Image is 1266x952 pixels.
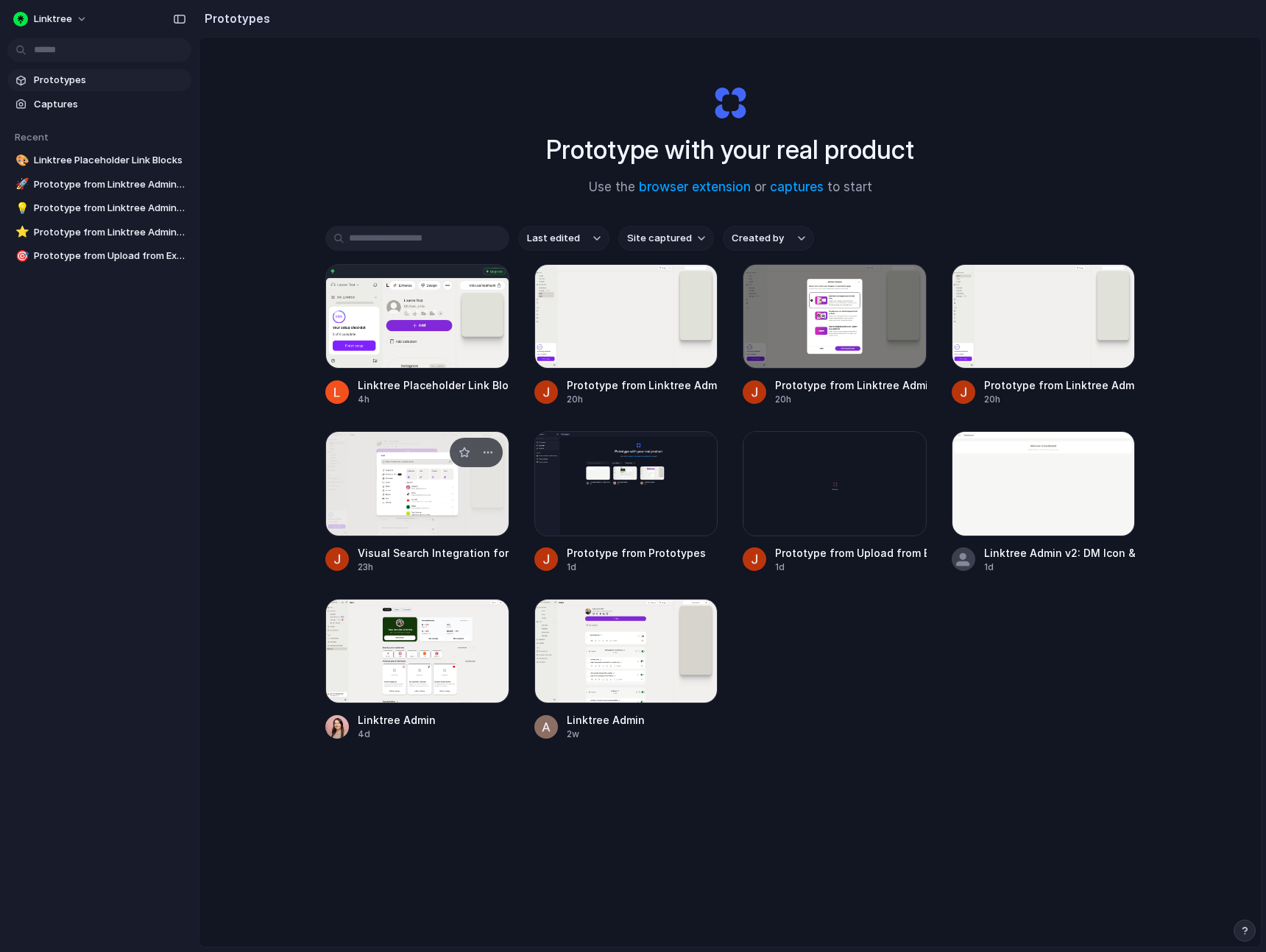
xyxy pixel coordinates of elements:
a: Visual Search Integration for LinktreeVisual Search Integration for Linktree23h [325,431,509,573]
button: Linktree [7,7,95,31]
button: Created by [723,226,814,251]
span: Linktree [34,12,72,26]
a: Prototype from PrototypesPrototype from Prototypes1d [534,431,718,573]
div: Linktree Admin [358,712,436,728]
div: Prototype from Linktree Admin Dashboard [984,377,1136,393]
a: Linktree AdminLinktree Admin4d [325,599,509,741]
div: Linktree Placeholder Link Blocks [358,377,509,393]
a: Prototype from Linktree Admin v4Prototype from Linktree Admin v420h [534,264,718,406]
div: 23h [358,561,509,574]
div: 🎯 [15,248,26,265]
span: Prototype from Upload from Extension v2 [34,249,185,263]
span: Recent [15,131,49,143]
a: Prototypes [7,69,191,91]
div: Prototype from Linktree Admin v3 [775,377,927,393]
div: 2w [567,728,645,741]
a: 🎯Prototype from Upload from Extension v2 [7,245,191,267]
div: 20h [775,393,927,406]
a: Linktree Admin v2: DM Icon & Inbox UpdateLinktree Admin v2: DM Icon & Inbox Update1d [952,431,1136,573]
div: ⭐ [15,224,26,241]
a: captures [770,180,824,194]
span: Site captured [627,231,692,246]
span: Prototype from Linktree Admin v3 [34,201,185,216]
h1: Prototype with your real product [546,130,914,169]
a: Prototype from Linktree Admin v3Prototype from Linktree Admin v320h [743,264,927,406]
div: 1d [984,561,1136,574]
button: 💡 [13,201,28,216]
button: Last edited [518,226,609,251]
div: 💡 [15,200,26,217]
span: Prototype from Linktree Admin Dashboard [34,225,185,240]
span: Linktree Placeholder Link Blocks [34,153,185,168]
a: 🎨Linktree Placeholder Link Blocks [7,149,191,171]
a: 🚀Prototype from Linktree Admin v4 [7,174,191,196]
a: 💡Prototype from Linktree Admin v3 [7,197,191,219]
button: 🚀 [13,177,28,192]
div: 🚀 [15,176,26,193]
div: Visual Search Integration for Linktree [358,545,509,561]
div: Linktree Admin [567,712,645,728]
div: 1d [567,561,706,574]
a: Linktree AdminLinktree Admin2w [534,599,718,741]
span: Created by [732,231,784,246]
a: Prototype from Linktree Admin DashboardPrototype from Linktree Admin Dashboard20h [952,264,1136,406]
span: Last edited [527,231,580,246]
div: 🎨 [15,152,26,169]
div: 4h [358,393,509,406]
button: 🎯 [13,249,28,263]
button: Site captured [618,226,714,251]
a: Linktree Placeholder Link BlocksLinktree Placeholder Link Blocks4h [325,264,509,406]
a: Captures [7,93,191,116]
span: Prototypes [34,73,185,88]
div: Prototype from Prototypes [567,545,706,561]
div: 20h [984,393,1136,406]
button: ⭐ [13,225,28,240]
a: ⭐Prototype from Linktree Admin Dashboard [7,221,191,244]
div: 1d [775,561,927,574]
a: browser extension [639,180,751,194]
button: 🎨 [13,153,28,168]
span: Captures [34,97,185,112]
div: 4d [358,728,436,741]
span: Prototype from Linktree Admin v4 [34,177,185,192]
div: 20h [567,393,718,406]
span: Use the or to start [589,178,872,197]
div: Prototype from Upload from Extension v2 [775,545,927,561]
div: Prototype from Linktree Admin v4 [567,377,718,393]
h2: Prototypes [199,10,270,27]
a: Prototype from Upload from Extension v2Prototype from Upload from Extension v21d [743,431,927,573]
div: Linktree Admin v2: DM Icon & Inbox Update [984,545,1136,561]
